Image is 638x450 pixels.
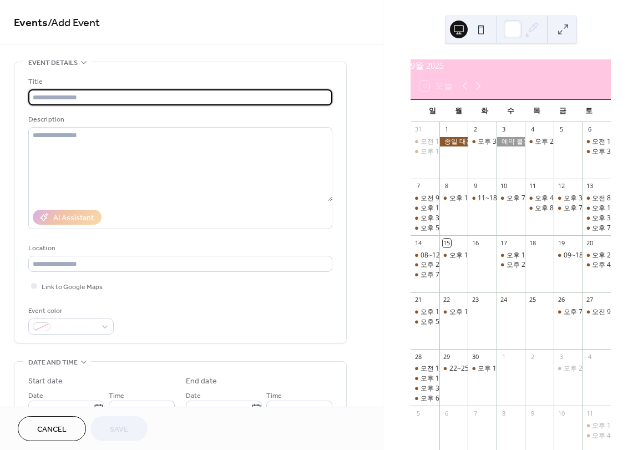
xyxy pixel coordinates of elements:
[18,416,86,441] button: Cancel
[497,260,525,270] div: 오후 2~5, 장*섭
[468,364,497,373] div: 오후 1~3, 이*란
[421,251,467,260] div: 08~12시, 이*희
[525,194,554,203] div: 오후 4~6, 이*은
[28,114,330,125] div: Description
[421,317,468,327] div: 오후 5~9, 유*호
[421,137,472,146] div: 오전 11~1, 길*군
[525,137,554,146] div: 오후 2~6, 스토**인
[507,251,563,260] div: 오후 12~2, 마**23
[468,137,497,146] div: 오후 3~5, 이*진
[439,251,468,260] div: 오후 1~4, 전*민
[42,281,103,293] span: Link to Google Maps
[421,147,468,156] div: 오후 1~4, 문*우
[585,125,594,134] div: 6
[535,137,593,146] div: 오후 2~6, 스토**인
[497,251,525,260] div: 오후 12~2, 마**23
[557,239,565,247] div: 19
[525,204,554,213] div: 오후 8~10, 박*연
[421,384,468,393] div: 오후 3~6, 이*진
[439,364,468,373] div: 22~25시, 김*주
[414,352,422,361] div: 28
[582,431,611,441] div: 오후 4~6, 손*원
[421,364,475,373] div: 오전 10~12, 문*민
[411,147,439,156] div: 오후 1~4, 문*우
[500,352,508,361] div: 1
[550,100,576,122] div: 금
[471,239,479,247] div: 16
[37,424,67,436] span: Cancel
[564,307,611,317] div: 오후 7~9, 주*정
[449,307,542,317] div: 오후 1~3, [PERSON_NAME]*은
[443,296,451,304] div: 22
[449,194,497,203] div: 오후 1~3, 박*현
[443,125,451,134] div: 1
[507,260,554,270] div: 오후 2~5, 장*섭
[414,296,422,304] div: 21
[564,364,611,373] div: 오후 2~8, 장*현
[48,12,100,34] span: / Add Event
[439,307,468,317] div: 오후 1~3, 최*은
[14,12,48,34] a: Events
[585,296,594,304] div: 27
[421,224,468,233] div: 오후 5~7, 문*민
[554,364,583,373] div: 오후 2~8, 장*현
[414,125,422,134] div: 31
[439,194,468,203] div: 오후 1~3, 박*현
[411,59,611,73] div: 9월 2025
[585,239,594,247] div: 20
[497,137,525,146] div: 예약 불가
[414,239,422,247] div: 14
[421,307,472,317] div: 오후 12~2, 음*원
[576,100,602,122] div: 토
[421,204,468,213] div: 오후 1~3, 이*환
[109,390,124,402] span: Time
[554,307,583,317] div: 오후 7~9, 주*정
[421,270,517,280] div: 오후 7~10, 이*[PERSON_NAME]
[445,100,472,122] div: 월
[582,421,611,431] div: 오후 1~4, 김*연
[421,374,472,383] div: 오후 12~2, 엄*슬
[443,352,451,361] div: 29
[28,305,112,317] div: Event color
[411,317,439,327] div: 오후 5~9, 유*호
[471,409,479,417] div: 7
[411,384,439,393] div: 오후 3~6, 이*진
[557,352,565,361] div: 3
[411,204,439,213] div: 오후 1~3, 이*환
[186,376,217,387] div: End date
[28,390,43,402] span: Date
[500,296,508,304] div: 24
[414,409,422,417] div: 5
[535,194,582,203] div: 오후 4~6, 이*은
[535,204,627,213] div: 오후 8~10, [PERSON_NAME]연
[443,182,451,190] div: 8
[411,270,439,280] div: 오후 7~10, 이*윤
[443,239,451,247] div: 15
[411,364,439,373] div: 오전 10~12, 문*민
[528,239,536,247] div: 18
[498,100,524,122] div: 수
[557,182,565,190] div: 12
[28,242,330,254] div: Location
[554,251,583,260] div: 09~18시, 베스**립
[411,307,439,317] div: 오후 12~2, 음*원
[28,376,63,387] div: Start date
[411,224,439,233] div: 오후 5~7, 문*민
[478,364,525,373] div: 오후 1~3, 이*란
[186,390,201,402] span: Date
[557,296,565,304] div: 26
[472,100,498,122] div: 화
[411,137,439,146] div: 오전 11~1, 길*군
[554,204,583,213] div: 오후 7~10, 이*윤
[471,352,479,361] div: 30
[582,204,611,213] div: 오후 12~2, 장*정
[449,364,541,373] div: 22~25시, [PERSON_NAME]*주
[421,394,468,403] div: 오후 6~9, 이*연
[582,194,611,203] div: 오전 8~12, 강*식
[500,239,508,247] div: 17
[500,125,508,134] div: 3
[582,251,611,260] div: 오후 2~4, 박*연
[507,194,599,203] div: 오후 7~9, [PERSON_NAME]*인
[528,125,536,134] div: 4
